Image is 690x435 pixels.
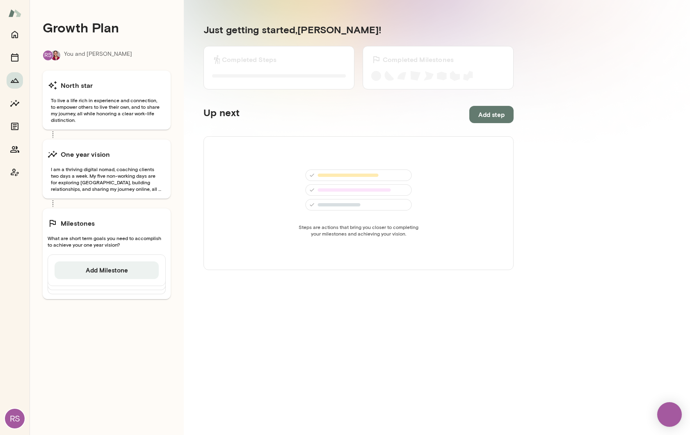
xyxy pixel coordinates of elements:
[222,55,276,64] h6: Completed Steps
[48,254,166,286] div: Add Milestone
[383,55,454,64] h6: Completed Milestones
[43,71,171,130] button: North starTo live a life rich in experience and connection, to empower others to live their own, ...
[7,72,23,89] button: Growth Plan
[43,140,171,199] button: One year visionI am a thriving digital nomad, coaching clients two days a week. My five non-worki...
[296,224,421,237] span: Steps are actions that bring you closer to completing your milestones and achieving your vision.
[7,164,23,181] button: Coach app
[50,50,60,60] img: Siddhi Sundar
[7,141,23,158] button: Members
[43,50,53,61] div: RS
[61,80,93,90] h6: North star
[469,106,514,123] button: Add step
[203,23,514,36] h5: Just getting started, [PERSON_NAME] !
[8,5,21,21] img: Mento
[5,409,25,428] div: RS
[61,149,110,159] h6: One year vision
[48,235,166,248] span: What are short term goals you need to accomplish to achieve your one year vision?
[64,50,132,61] p: You and [PERSON_NAME]
[203,106,240,123] h5: Up next
[7,95,23,112] button: Insights
[7,26,23,43] button: Home
[48,97,166,123] span: To live a life rich in experience and connection, to empower others to live their own, and to sha...
[48,166,166,192] span: I am a thriving digital nomad, coaching clients two days a week. My five non-working days are for...
[61,218,95,228] h6: Milestones
[55,261,159,279] button: Add Milestone
[7,49,23,66] button: Sessions
[7,118,23,135] button: Documents
[43,20,171,35] h4: Growth Plan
